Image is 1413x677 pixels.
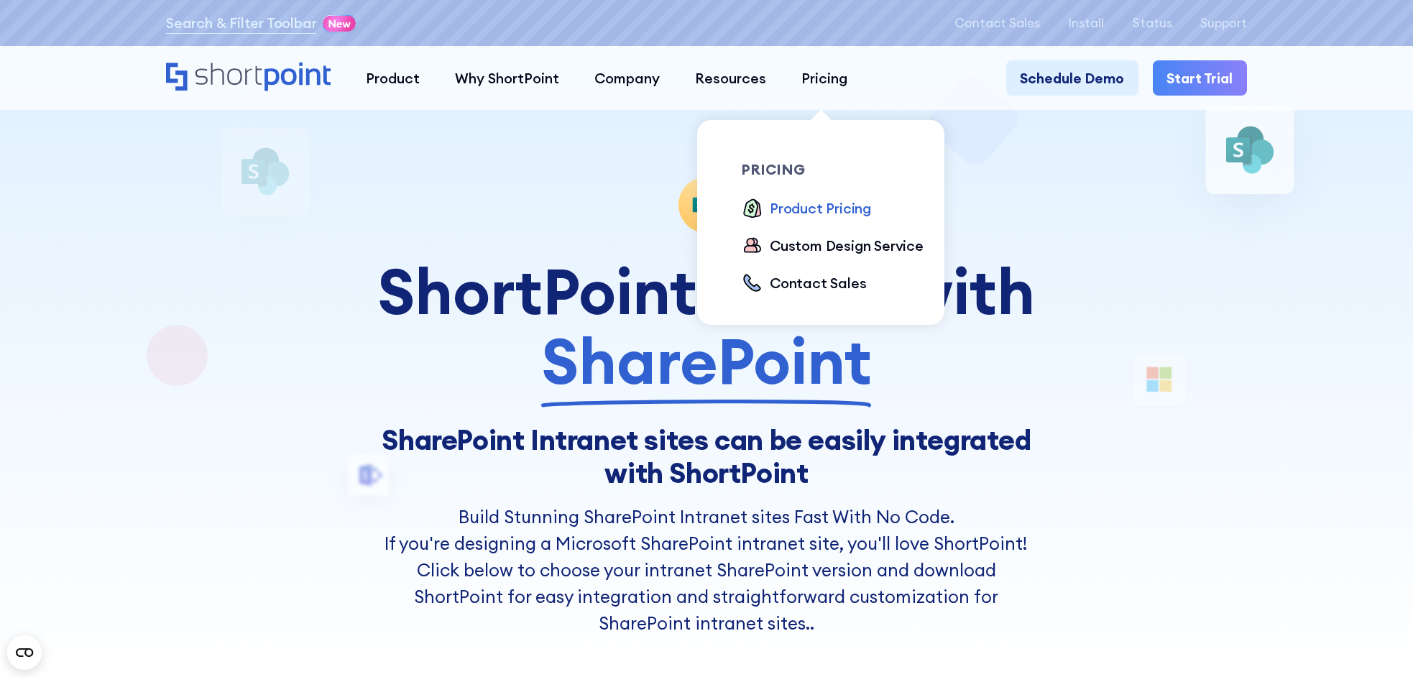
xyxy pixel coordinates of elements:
a: Contact Sales [954,17,1040,31]
p: If you're designing a Microsoft SharePoint intranet site, you'll love ShortPoint! Click below to ... [375,530,1038,636]
div: Why ShortPoint [455,68,559,88]
a: Install [1068,17,1104,31]
div: pricing [742,162,939,177]
div: ShortPoint works with [375,257,1038,397]
a: Status [1133,17,1172,31]
a: Search & Filter Toolbar [166,12,316,33]
div: Contact Sales [770,272,866,293]
a: Schedule Demo [1006,60,1138,96]
div: Pricing [801,68,847,88]
button: Open CMP widget [7,635,42,670]
span: SharePoint [541,326,872,396]
a: Home [166,63,331,93]
a: Product Pricing [742,198,871,221]
div: Resources [695,68,766,88]
a: Start Trial [1153,60,1247,96]
a: Product [348,60,437,96]
a: Resources [677,60,783,96]
h2: Build Stunning SharePoint Intranet sites Fast With No Code. [375,504,1038,530]
a: Custom Design Service [742,235,924,258]
div: Product Pricing [770,198,871,218]
div: Custom Design Service [770,235,924,256]
a: Support [1200,17,1247,31]
a: Contact Sales [742,272,867,295]
a: Why ShortPoint [437,60,576,96]
a: Pricing [784,60,865,96]
iframe: Chat Widget [1341,608,1413,677]
a: Company [576,60,677,96]
div: Company [594,68,660,88]
h1: SharePoint Intranet sites can be easily integrated with ShortPoint [375,424,1038,489]
div: Product [366,68,420,88]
